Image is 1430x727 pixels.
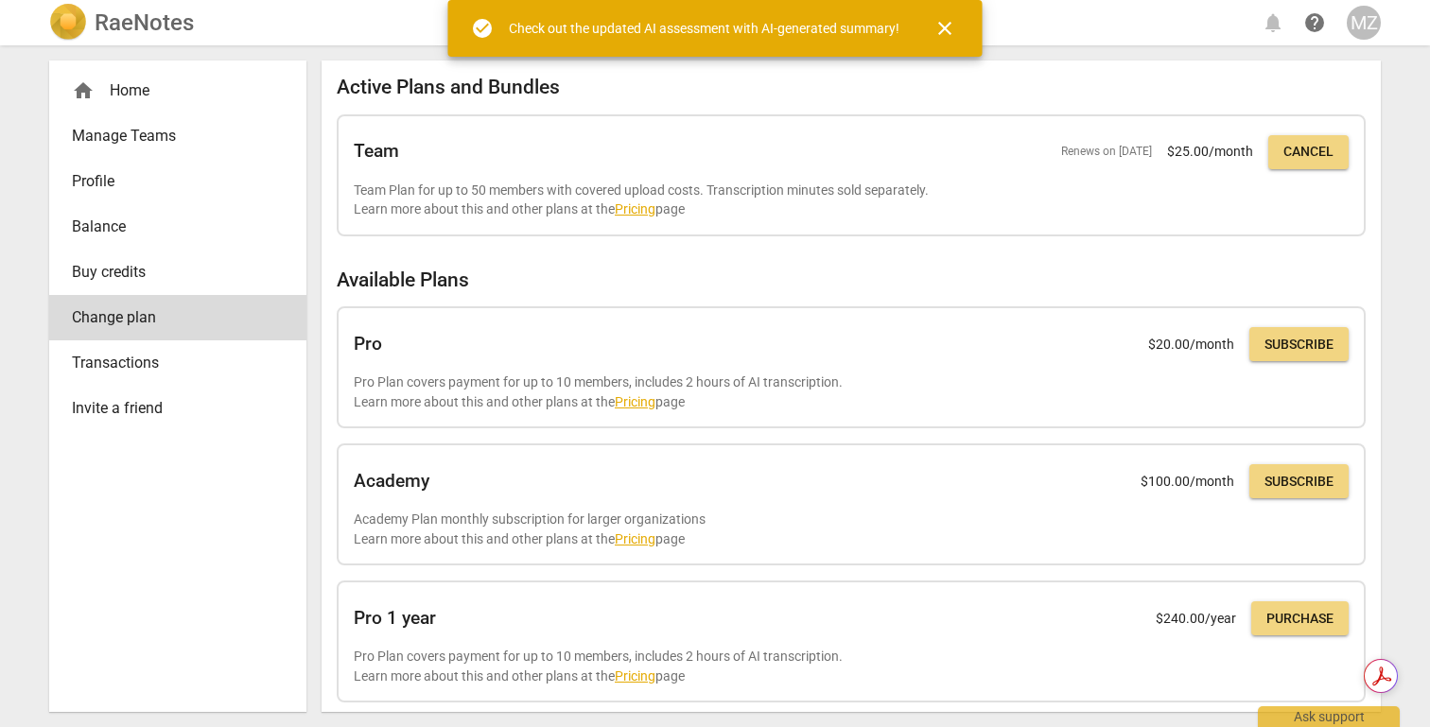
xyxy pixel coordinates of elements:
span: Invite a friend [72,397,269,420]
button: Subscribe [1249,464,1349,498]
a: Transactions [49,340,306,386]
p: $ 100.00 /month [1141,472,1234,492]
span: Change plan [72,306,269,329]
button: Subscribe [1249,327,1349,361]
p: $ 20.00 /month [1148,335,1234,355]
a: Pricing [615,394,655,409]
a: Profile [49,159,306,204]
a: Change plan [49,295,306,340]
a: Pricing [615,668,655,684]
a: Pricing [615,201,655,216]
a: Balance [49,204,306,250]
p: $ 25.00 /month [1167,142,1253,162]
p: Team Plan for up to 50 members with covered upload costs. Transcription minutes sold separately. ... [354,181,1349,219]
img: Logo [49,4,87,42]
a: LogoRaeNotes [49,4,194,42]
div: Home [49,68,306,113]
a: Help [1298,6,1332,40]
h2: Pro [354,334,382,355]
button: Cancel [1268,135,1349,169]
span: home [72,79,95,102]
p: Pro Plan covers payment for up to 10 members, includes 2 hours of AI transcription. Learn more ab... [354,372,1349,411]
span: Subscribe [1264,336,1334,355]
a: Invite a friend [49,386,306,431]
div: Ask support [1258,706,1400,727]
span: Transactions [72,352,269,374]
div: Home [72,79,269,102]
span: Renews on [DATE] [1061,144,1152,160]
h2: RaeNotes [95,9,194,36]
h2: Academy [354,471,429,492]
a: Pricing [615,531,655,546]
span: Cancel [1283,143,1334,162]
h2: Available Plans [337,268,1366,292]
span: Profile [72,170,269,193]
span: Subscribe [1264,473,1334,492]
span: check_circle [471,17,494,40]
span: Purchase [1266,610,1334,629]
span: help [1303,11,1326,34]
button: MZ [1347,6,1381,40]
h2: Pro 1 year [354,608,436,629]
h2: Team [354,141,399,162]
a: Manage Teams [49,113,306,159]
span: Buy credits [72,261,269,284]
div: Check out the updated AI assessment with AI-generated summary! [509,19,899,39]
button: Purchase [1251,601,1349,635]
span: Balance [72,216,269,238]
a: Buy credits [49,250,306,295]
p: Academy Plan monthly subscription for larger organizations Learn more about this and other plans ... [354,510,1349,548]
button: Close [922,6,968,51]
p: Pro Plan covers payment for up to 10 members, includes 2 hours of AI transcription. Learn more ab... [354,647,1349,685]
p: $ 240.00 /year [1156,609,1236,629]
span: Manage Teams [72,125,269,147]
span: close [933,17,956,40]
h2: Active Plans and Bundles [337,76,1366,99]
